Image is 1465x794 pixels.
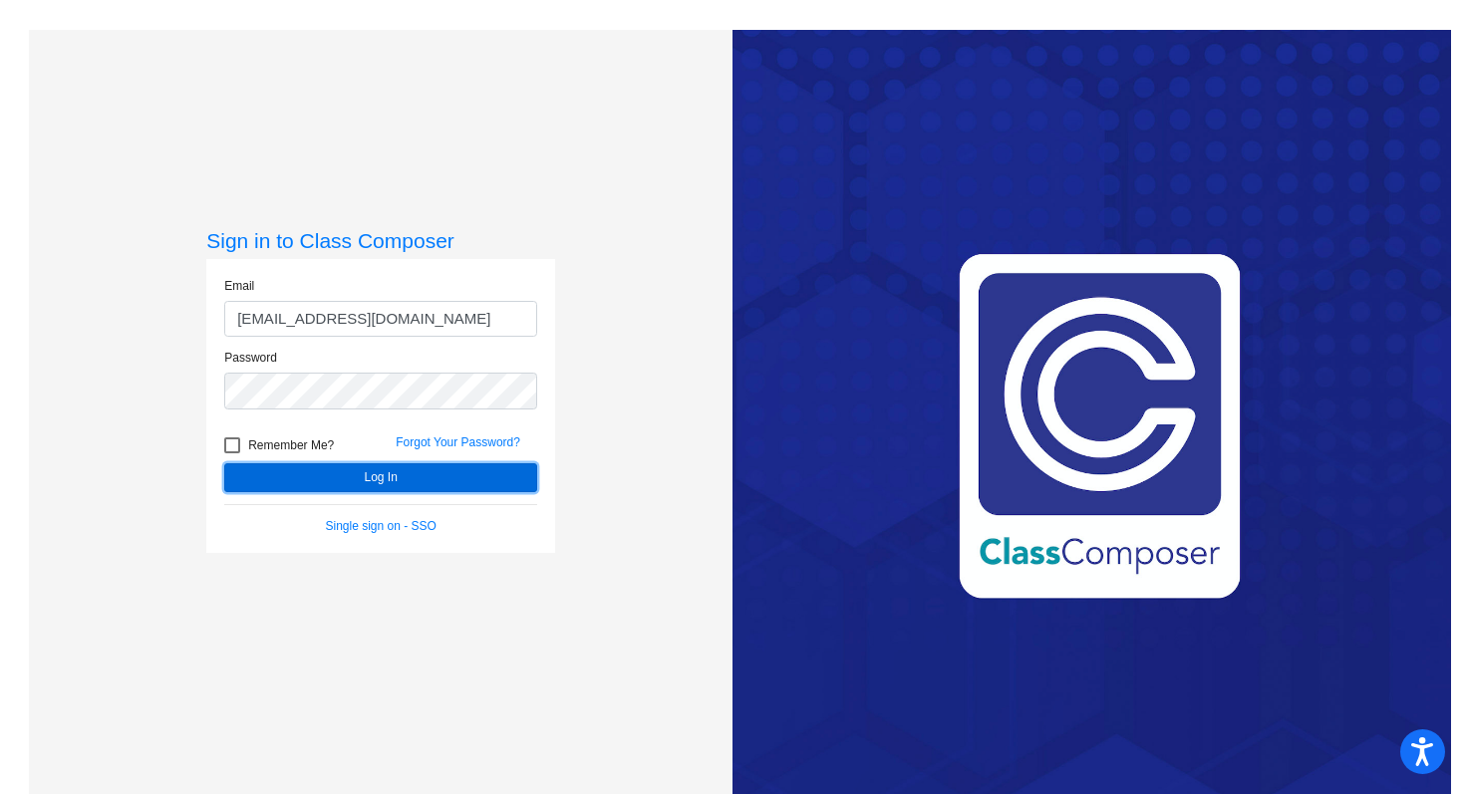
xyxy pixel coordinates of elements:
span: Remember Me? [248,433,334,457]
a: Single sign on - SSO [326,519,437,533]
label: Email [224,277,254,295]
label: Password [224,349,277,367]
h3: Sign in to Class Composer [206,228,555,253]
a: Forgot Your Password? [396,435,520,449]
button: Log In [224,463,537,492]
